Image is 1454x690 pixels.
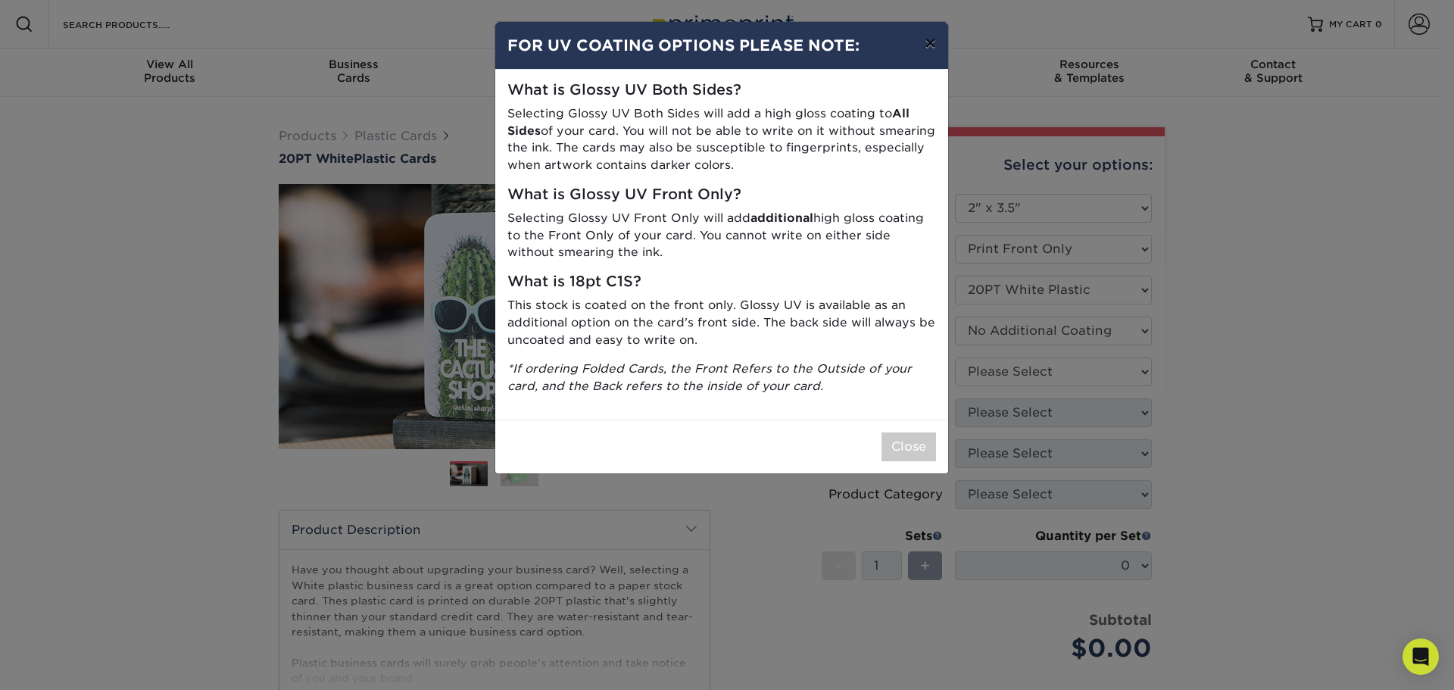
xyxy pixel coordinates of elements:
[507,273,936,291] h5: What is 18pt C1S?
[507,105,936,174] p: Selecting Glossy UV Both Sides will add a high gloss coating to of your card. You will not be abl...
[881,432,936,461] button: Close
[507,34,936,57] h4: FOR UV COATING OPTIONS PLEASE NOTE:
[507,186,936,204] h5: What is Glossy UV Front Only?
[750,211,813,225] strong: additional
[507,210,936,261] p: Selecting Glossy UV Front Only will add high gloss coating to the Front Only of your card. You ca...
[507,106,910,138] strong: All Sides
[507,82,936,99] h5: What is Glossy UV Both Sides?
[507,297,936,348] p: This stock is coated on the front only. Glossy UV is available as an additional option on the car...
[913,22,947,64] button: ×
[1403,638,1439,675] div: Open Intercom Messenger
[507,361,912,393] i: *If ordering Folded Cards, the Front Refers to the Outside of your card, and the Back refers to t...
